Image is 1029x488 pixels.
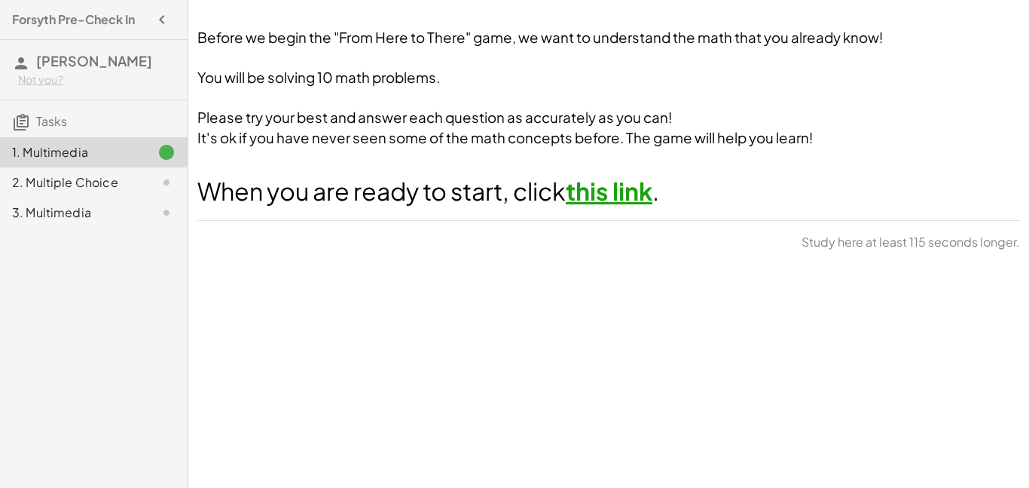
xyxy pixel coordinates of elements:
span: When you are ready to start, click [197,176,566,206]
i: Task not started. [157,173,176,192]
span: Tasks [36,113,67,129]
div: 1. Multimedia [12,143,133,161]
span: It's ok if you have never seen some of the math concepts before. The game will help you learn! [197,129,813,146]
span: Please try your best and answer each question as accurately as you can! [197,109,672,126]
i: Task not started. [157,204,176,222]
span: [PERSON_NAME] [36,52,152,69]
a: this link [566,176,652,206]
div: 2. Multiple Choice [12,173,133,192]
span: Before we begin the "From Here to There" game, we want to understand the math that you already know! [197,29,883,46]
span: You will be solving 10 math problems. [197,69,440,86]
div: Not you? [18,72,176,87]
span: Study here at least 115 seconds longer. [802,233,1020,251]
div: 3. Multimedia [12,204,133,222]
h4: Forsyth Pre-Check In [12,11,135,29]
span: . [652,176,659,206]
i: Task finished. [157,143,176,161]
